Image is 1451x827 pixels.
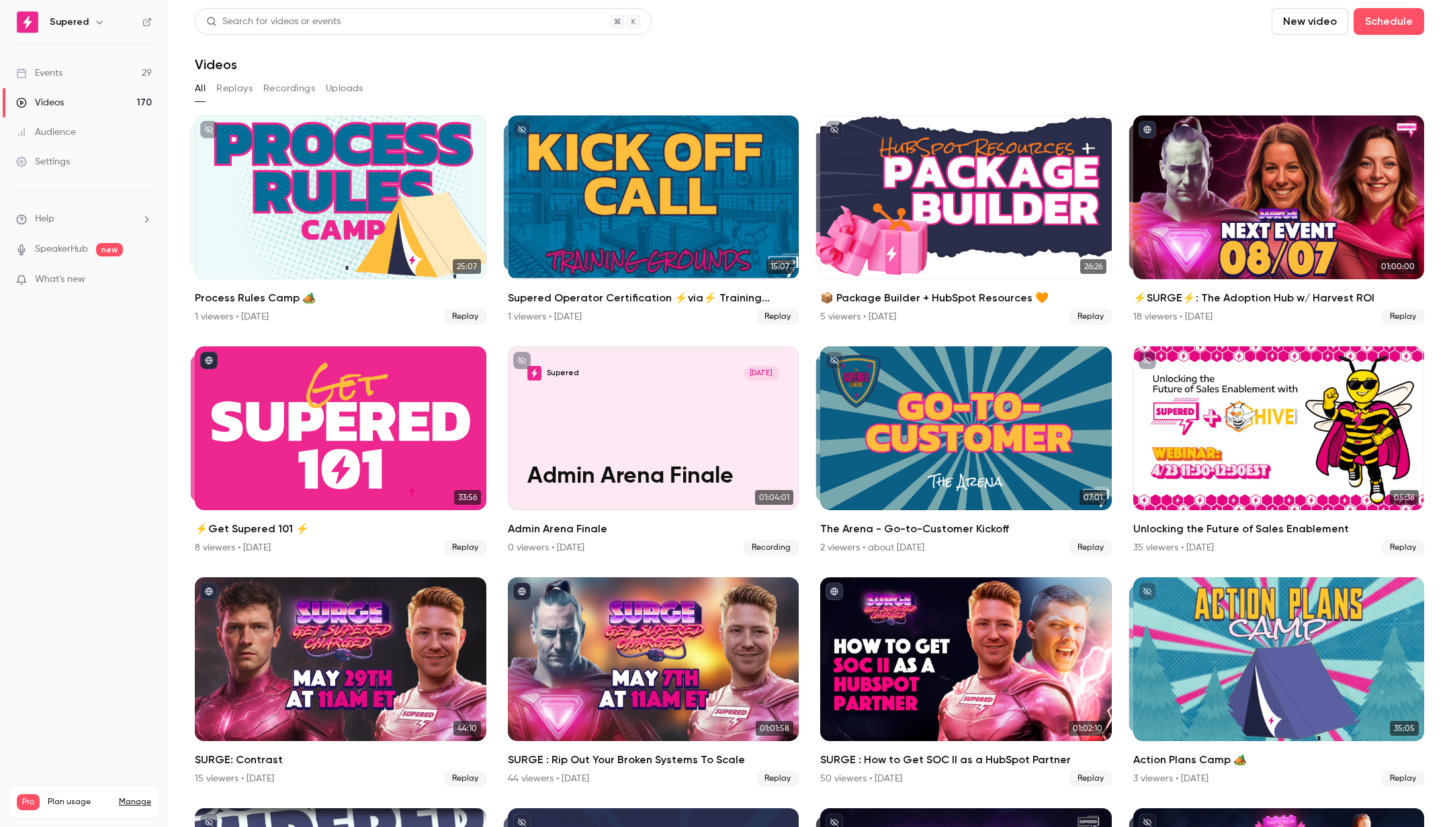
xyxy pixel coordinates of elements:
button: unpublished [1139,583,1156,600]
h6: Supered [50,15,89,29]
span: Replay [1069,309,1112,325]
li: SURGE : How to Get SOC II as a HubSpot Partner [820,577,1112,787]
button: New video [1272,8,1348,35]
span: Replay [756,309,799,325]
div: 35 viewers • [DATE] [1133,541,1214,554]
button: All [195,78,206,99]
div: 44 viewers • [DATE] [508,772,589,785]
a: 15:0715:07Supered Operator Certification ⚡️via⚡️ Training Grounds: Kickoff Call1 viewers • [DATE]... [508,115,799,325]
button: published [200,583,218,600]
div: 5 viewers • [DATE] [820,310,896,324]
span: Help [35,212,54,226]
button: unpublished [826,352,843,369]
span: Replay [756,771,799,787]
button: published [1139,121,1156,138]
li: SURGE : Rip Out Your Broken Systems To Scale [508,577,799,787]
span: Replay [444,540,486,556]
li: ⚡️Get Supered 101 ⚡️ [195,346,486,556]
span: Replay [444,309,486,325]
a: 44:10SURGE: Contrast15 viewers • [DATE]Replay [195,577,486,787]
span: Replay [1382,309,1424,325]
span: 05:38 [1390,490,1419,505]
a: 35:0535:05Action Plans Camp 🏕️3 viewers • [DATE]Replay [1133,577,1425,787]
span: 26:26 [1080,259,1106,274]
button: Uploads [326,78,363,99]
h2: Process Rules Camp 🏕️ [195,290,486,306]
li: Process Rules Camp 🏕️ [195,115,486,325]
button: published [826,583,843,600]
button: unpublished [513,352,531,369]
li: Admin Arena Finale [508,346,799,556]
div: Search for videos or events [206,15,341,29]
h2: ⚡️SURGE⚡️: The Adoption Hub w/ Harvest ROI [1133,290,1425,306]
li: The Arena - Go-to-Customer Kickoff [820,346,1112,556]
button: Replays [216,78,253,99]
a: 26:2626:26📦 Package Builder + HubSpot Resources 🧡5 viewers • [DATE]Replay [820,115,1112,325]
img: Supered [17,11,38,33]
div: Audience [16,126,76,139]
button: unpublished [200,121,218,138]
button: published [513,583,531,600]
span: Replay [444,771,486,787]
h2: Admin Arena Finale [508,521,799,537]
span: Replay [1069,540,1112,556]
button: Recordings [263,78,315,99]
button: published [200,352,218,369]
h2: Supered Operator Certification ⚡️via⚡️ Training Grounds: Kickoff Call [508,290,799,306]
div: Settings [16,155,70,168]
li: Unlocking the Future of Sales Enablement [1133,346,1425,556]
h2: SURGE : How to Get SOC II as a HubSpot Partner [820,752,1112,768]
div: 15 viewers • [DATE] [195,772,274,785]
span: 33:56 [454,490,481,505]
h2: 📦 Package Builder + HubSpot Resources 🧡 [820,290,1112,306]
span: 01:02:10 [1069,721,1106,736]
div: 1 viewers • [DATE] [508,310,582,324]
a: 01:02:10SURGE : How to Get SOC II as a HubSpot Partner50 viewers • [DATE]Replay [820,577,1112,787]
h2: SURGE: Contrast [195,752,486,768]
p: Supered [547,369,579,379]
h2: SURGE : Rip Out Your Broken Systems To Scale [508,752,799,768]
span: 44:10 [453,721,481,736]
h1: Videos [195,56,237,72]
h2: Action Plans Camp 🏕️ [1133,752,1425,768]
a: SpeakerHub [35,242,88,256]
p: Admin Arena Finale [527,464,779,490]
div: Videos [16,96,64,109]
a: 25:0725:07Process Rules Camp 🏕️1 viewers • [DATE]Replay [195,115,486,325]
span: Pro [17,794,40,810]
span: 01:00:00 [1377,259,1419,274]
a: 33:5633:56⚡️Get Supered 101 ⚡️8 viewers • [DATE]Replay [195,346,486,556]
span: Recording [744,540,799,556]
li: help-dropdown-opener [16,212,152,226]
li: 📦 Package Builder + HubSpot Resources 🧡 [820,115,1112,325]
div: 0 viewers • [DATE] [508,541,584,554]
span: Replay [1382,771,1424,787]
span: Plan usage [48,797,111,808]
a: 07:0107:01The Arena - Go-to-Customer Kickoff2 viewers • about [DATE]Replay [820,346,1112,556]
button: unpublished [826,121,843,138]
div: 3 viewers • [DATE] [1133,772,1208,785]
div: 50 viewers • [DATE] [820,772,902,785]
h2: ⚡️Get Supered 101 ⚡️ [195,521,486,537]
img: Admin Arena Finale [527,366,542,381]
li: Supered Operator Certification ⚡️via⚡️ Training Grounds: Kickoff Call [508,115,799,325]
li: SURGE: Contrast [195,577,486,787]
a: Admin Arena FinaleSupered[DATE]Admin Arena Finale01:04:01Admin Arena Finale0 viewers • [DATE]Reco... [508,346,799,556]
section: Videos [195,8,1424,819]
span: 15:07 [766,259,793,274]
iframe: Noticeable Trigger [136,274,152,286]
div: 2 viewers • about [DATE] [820,541,924,554]
h2: The Arena - Go-to-Customer Kickoff [820,521,1112,537]
span: 01:01:58 [756,721,793,736]
div: 8 viewers • [DATE] [195,541,271,554]
span: new [96,243,123,256]
div: Events [16,66,62,80]
a: 05:38Unlocking the Future of Sales Enablement35 viewers • [DATE]Replay [1133,346,1425,556]
h2: Unlocking the Future of Sales Enablement [1133,521,1425,537]
button: unpublished [1139,352,1156,369]
a: Manage [119,797,151,808]
div: 1 viewers • [DATE] [195,310,269,324]
span: What's new [35,273,85,287]
span: 35:05 [1390,721,1419,736]
li: ⚡️SURGE⚡️: The Adoption Hub w/ Harvest ROI [1133,115,1425,325]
